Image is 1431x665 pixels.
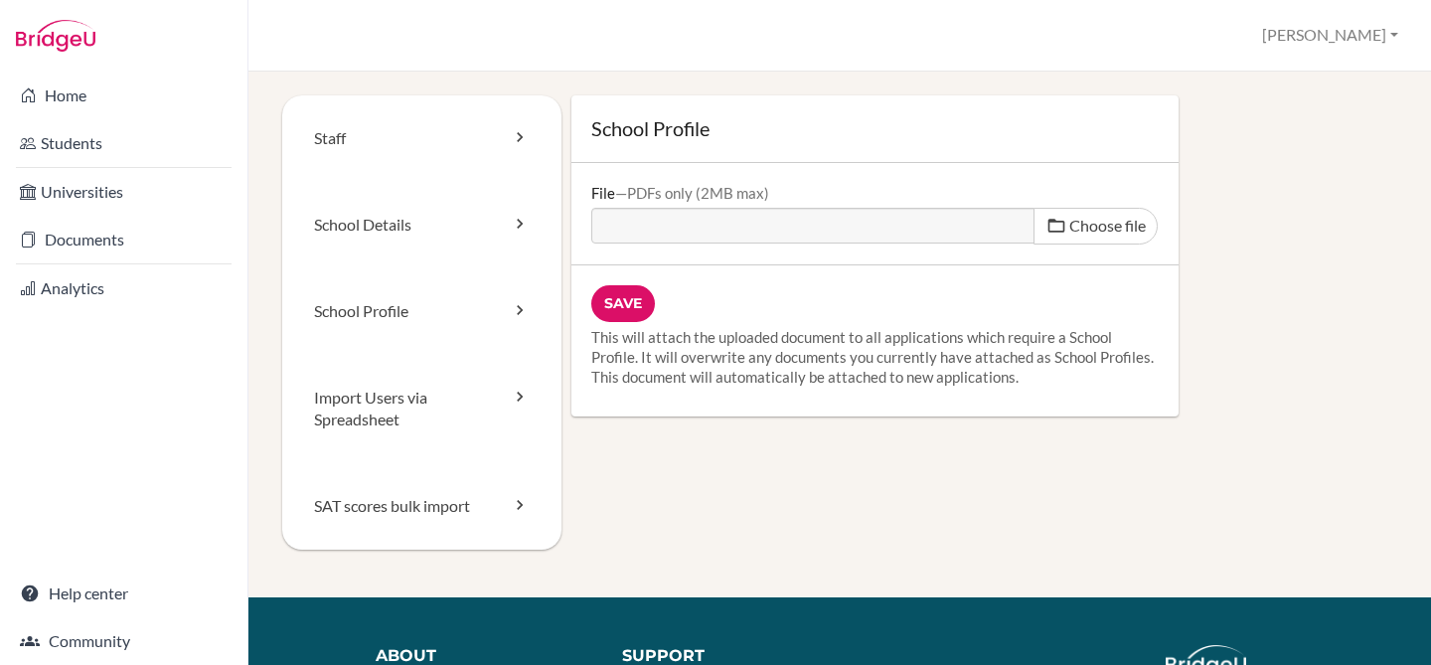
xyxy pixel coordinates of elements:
a: Students [4,123,243,163]
a: Documents [4,220,243,259]
label: File [591,183,769,203]
a: Analytics [4,268,243,308]
button: [PERSON_NAME] [1253,17,1407,54]
input: Save [591,285,655,322]
a: Import Users via Spreadsheet [282,355,561,464]
div: PDFs only (2MB max) [615,184,769,202]
a: Staff [282,95,561,182]
a: Universities [4,172,243,212]
a: School Profile [282,268,561,355]
span: Choose file [1069,216,1146,235]
a: Home [4,76,243,115]
p: This will attach the uploaded document to all applications which require a School Profile. It wil... [591,327,1159,387]
a: Community [4,621,243,661]
img: Bridge-U [16,20,95,52]
h1: School Profile [591,115,1159,142]
a: School Details [282,182,561,268]
a: Help center [4,574,243,613]
a: SAT scores bulk import [282,463,561,550]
